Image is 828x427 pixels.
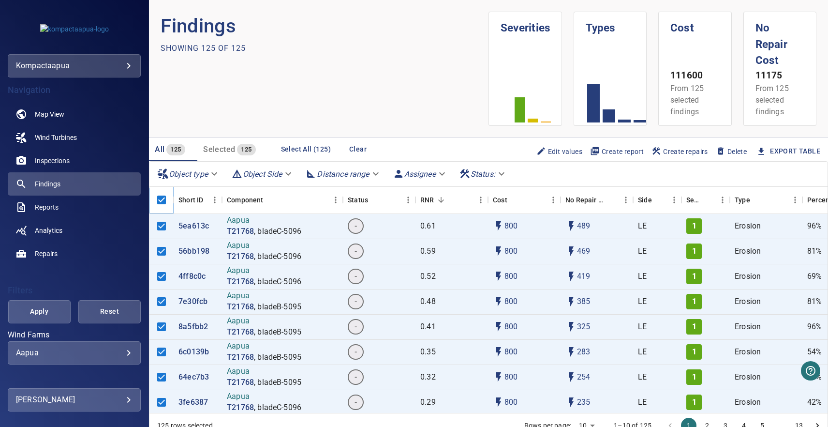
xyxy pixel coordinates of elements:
a: T21768 [227,302,254,313]
label: Wind Turbine Name [8,372,141,380]
span: Analytics [35,226,62,235]
div: Type [735,186,750,213]
p: 1 [692,246,696,257]
em: Status : [471,169,495,179]
svg: Auto impact [565,346,577,358]
button: Menu [715,193,730,207]
div: Status [343,186,415,213]
p: 54% [807,347,822,358]
a: 64ec7b3 [178,372,209,383]
p: , bladeC-5096 [254,251,301,262]
p: 4ff8c0c [178,271,206,282]
svg: Auto cost [493,271,504,282]
p: LE [638,347,647,358]
p: Erosion [735,221,761,232]
div: Status [348,186,368,213]
a: inspections noActive [8,149,141,172]
p: 81% [807,246,822,257]
p: 111600 [670,69,719,83]
span: - [349,372,363,383]
div: Repair Now Ratio: The ratio of the additional incurred cost of repair in 1 year and the cost of r... [420,186,434,213]
p: , bladeB-5095 [254,377,301,388]
p: 11175 [755,69,804,83]
p: 1 [692,221,696,232]
button: Clear [342,140,373,158]
svg: Auto impact [565,296,577,307]
span: - [349,296,363,307]
button: Menu [328,193,343,207]
svg: Auto impact [565,371,577,383]
p: 800 [504,372,517,383]
button: Sort [264,193,277,207]
h1: Severities [501,12,549,36]
h1: No Repair Cost [755,12,804,69]
button: Menu [473,193,488,207]
svg: Auto cost [493,220,504,232]
p: 419 [577,271,590,282]
div: Type [730,186,802,213]
div: Short ID [178,186,203,213]
p: 1 [692,347,696,358]
span: Wind Turbines [35,133,77,142]
div: No Repair Cost [561,186,633,213]
span: - [349,271,363,282]
p: Aapua [227,215,301,226]
button: Export Table [751,142,828,160]
button: Menu [667,193,681,207]
a: 5ea613c [178,221,209,232]
button: Sort [507,193,521,207]
button: Delete [712,143,751,160]
p: Erosion [735,296,761,307]
a: findings active [8,172,141,196]
span: Selected [203,145,235,154]
p: T21768 [227,251,254,262]
button: Apply [8,300,71,323]
p: Erosion [735,347,761,358]
button: Sort [368,193,382,207]
button: Create repairs [648,143,712,160]
p: 800 [504,347,517,358]
div: kompactaapua [8,54,141,77]
p: 469 [577,246,590,257]
a: T21768 [227,276,254,288]
p: Aapua [227,240,301,251]
p: , bladeB-5095 [254,327,301,338]
p: 42% [807,397,822,408]
p: LE [638,271,647,282]
div: Aapua [16,348,133,357]
h4: Filters [8,286,141,295]
p: Erosion [735,372,761,383]
span: Apply [20,305,59,318]
label: Wind Farms [8,331,141,339]
svg: Auto cost [493,346,504,358]
span: All [155,145,164,154]
span: Create repairs [651,146,708,157]
div: Assignee [389,166,451,183]
p: LE [638,321,647,333]
span: Reset [90,305,129,318]
p: 800 [504,246,517,257]
a: T21768 [227,352,254,363]
span: Repairs [35,249,58,259]
p: 800 [504,221,517,232]
p: Erosion [735,246,761,257]
a: map noActive [8,103,141,126]
p: 254 [577,372,590,383]
em: Object Side [243,169,282,179]
em: Distance range [317,169,369,179]
p: Aapua [227,265,301,276]
p: 3fe6387 [178,397,208,408]
p: , bladeB-5095 [254,352,301,363]
span: 125 [166,144,185,155]
p: 1 [692,397,696,408]
span: Map View [35,109,64,119]
span: - [349,221,363,232]
svg: Auto cost [493,371,504,383]
p: 325 [577,321,590,333]
p: 283 [577,347,590,358]
p: Showing 125 of 125 [161,43,246,54]
h1: Cost [670,12,719,36]
button: Menu [788,193,802,207]
svg: Auto impact [565,220,577,232]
